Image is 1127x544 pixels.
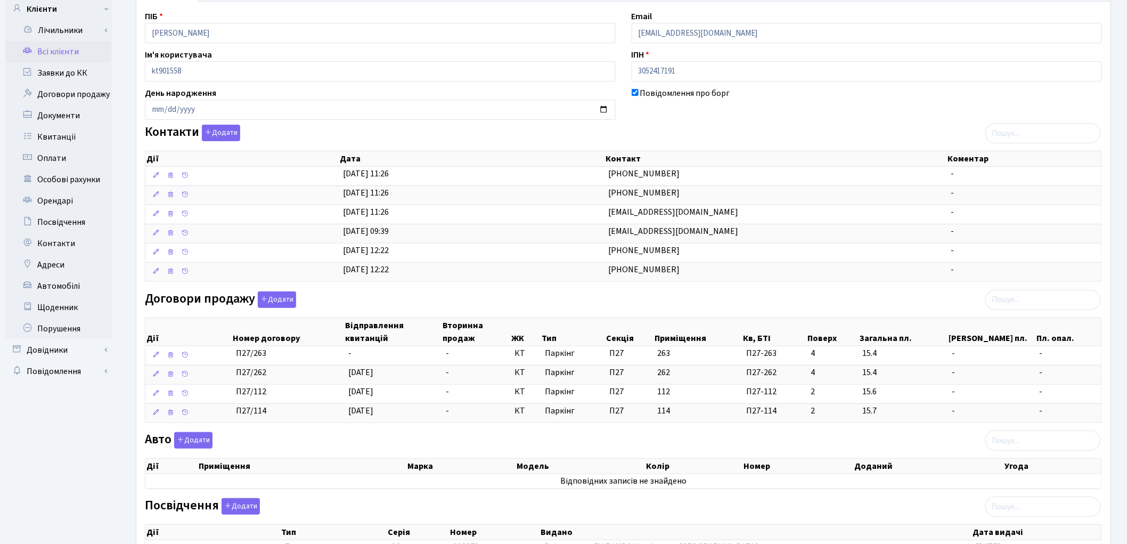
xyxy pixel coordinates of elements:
[5,84,112,105] a: Договори продажу
[280,525,387,540] th: Тип
[449,525,540,540] th: Номер
[219,497,260,515] a: Додати
[545,347,600,360] span: Паркінг
[514,347,537,360] span: КТ
[5,318,112,339] a: Порушення
[746,367,802,379] span: П27-262
[446,405,450,417] span: -
[1040,367,1097,379] span: -
[343,187,389,199] span: [DATE] 11:26
[198,459,406,474] th: Приміщення
[658,405,671,417] span: 114
[658,386,671,397] span: 112
[348,347,352,359] span: -
[145,432,213,449] label: Авто
[863,367,944,379] span: 15.4
[171,431,213,449] a: Додати
[5,190,112,212] a: Орендарі
[985,123,1101,143] input: Пошук...
[5,297,112,318] a: Щоденник
[746,347,802,360] span: П27-263
[609,347,624,359] span: П27
[236,386,266,397] span: П27/112
[952,405,1031,417] span: -
[5,233,112,254] a: Контакти
[859,318,948,346] th: Загальна пл.
[446,367,450,378] span: -
[145,474,1101,489] td: Відповідних записів не знайдено
[145,151,339,166] th: Дії
[1040,386,1097,398] span: -
[442,318,510,346] th: Вторинна продаж
[609,187,680,199] span: [PHONE_NUMBER]
[174,432,213,449] button: Авто
[811,367,854,379] span: 4
[5,126,112,148] a: Квитанції
[658,347,671,359] span: 263
[951,264,954,275] span: -
[811,347,854,360] span: 4
[5,62,112,84] a: Заявки до КК
[951,168,954,180] span: -
[255,289,296,308] a: Додати
[516,459,645,474] th: Модель
[609,206,739,218] span: [EMAIL_ADDRESS][DOMAIN_NAME]
[343,168,389,180] span: [DATE] 11:26
[545,405,600,417] span: Паркінг
[343,225,389,237] span: [DATE] 09:39
[5,148,112,169] a: Оплати
[811,405,854,417] span: 2
[145,125,240,141] label: Контакти
[5,361,112,382] a: Повідомлення
[5,169,112,190] a: Особові рахунки
[514,405,537,417] span: КТ
[145,48,212,61] label: Ім'я користувача
[609,386,624,397] span: П27
[632,10,652,23] label: Email
[811,386,854,398] span: 2
[343,245,389,256] span: [DATE] 12:22
[952,386,1031,398] span: -
[514,386,537,398] span: КТ
[645,459,742,474] th: Колір
[145,525,280,540] th: Дії
[258,291,296,308] button: Договори продажу
[5,339,112,361] a: Довідники
[514,367,537,379] span: КТ
[5,212,112,233] a: Посвідчення
[951,225,954,237] span: -
[343,264,389,275] span: [DATE] 12:22
[971,525,1101,540] th: Дата видачі
[952,367,1031,379] span: -
[145,498,260,515] label: Посвідчення
[540,525,971,540] th: Видано
[609,168,680,180] span: [PHONE_NUMBER]
[545,386,600,398] span: Паркінг
[609,367,624,378] span: П27
[202,125,240,141] button: Контакти
[746,405,802,417] span: П27-114
[12,20,112,41] a: Лічильники
[145,10,163,23] label: ПІБ
[5,41,112,62] a: Всі клієнти
[605,151,947,166] th: Контакт
[640,87,730,100] label: Повідомлення про борг
[5,254,112,275] a: Адреси
[658,367,671,378] span: 262
[951,245,954,256] span: -
[387,525,449,540] th: Серія
[985,497,1101,517] input: Пошук...
[742,318,806,346] th: Кв, БТІ
[609,245,680,256] span: [PHONE_NUMBER]
[1040,347,1097,360] span: -
[348,367,374,378] span: [DATE]
[339,151,605,166] th: Дата
[609,405,624,417] span: П27
[510,318,541,346] th: ЖК
[985,290,1101,310] input: Пошук...
[609,225,739,237] span: [EMAIL_ADDRESS][DOMAIN_NAME]
[632,48,650,61] label: ІПН
[236,405,266,417] span: П27/114
[1040,405,1097,417] span: -
[1003,459,1101,474] th: Угода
